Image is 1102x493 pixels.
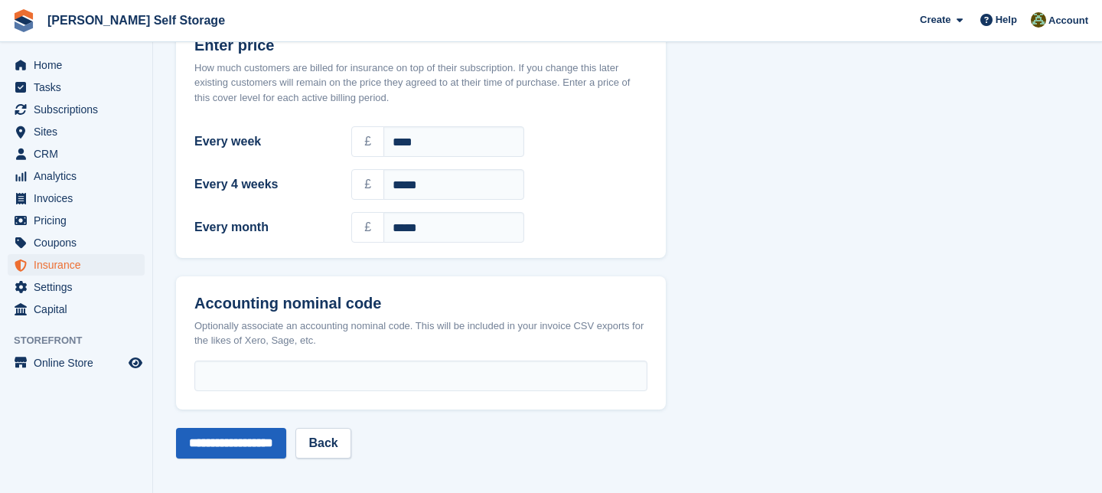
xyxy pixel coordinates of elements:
[34,276,126,298] span: Settings
[34,254,126,276] span: Insurance
[194,60,647,106] div: How much customers are billed for insurance on top of their subscription. If you change this late...
[34,121,126,142] span: Sites
[8,121,145,142] a: menu
[1048,13,1088,28] span: Account
[1031,12,1046,28] img: Karl
[8,77,145,98] a: menu
[34,352,126,374] span: Online Store
[8,254,145,276] a: menu
[34,299,126,320] span: Capital
[194,132,333,151] label: Every week
[194,295,647,312] h2: Accounting nominal code
[34,143,126,165] span: CRM
[8,299,145,320] a: menu
[34,77,126,98] span: Tasks
[14,333,152,348] span: Storefront
[8,352,145,374] a: menu
[8,99,145,120] a: menu
[8,276,145,298] a: menu
[8,54,145,76] a: menu
[295,428,350,459] a: Back
[194,218,333,237] label: Every month
[12,9,35,32] img: stora-icon-8386f47178a22dfd0bd8f6a31ec36ba5ce8667c1dd55bd0f319d3a0aa187defe.svg
[194,37,647,54] h2: Enter price
[8,165,145,187] a: menu
[8,188,145,209] a: menu
[126,354,145,372] a: Preview store
[194,175,333,194] label: Every 4 weeks
[8,232,145,253] a: menu
[8,143,145,165] a: menu
[34,232,126,253] span: Coupons
[34,188,126,209] span: Invoices
[34,165,126,187] span: Analytics
[996,12,1017,28] span: Help
[34,99,126,120] span: Subscriptions
[8,210,145,231] a: menu
[34,54,126,76] span: Home
[920,12,950,28] span: Create
[194,318,647,348] div: Optionally associate an accounting nominal code. This will be included in your invoice CSV export...
[41,8,231,33] a: [PERSON_NAME] Self Storage
[34,210,126,231] span: Pricing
